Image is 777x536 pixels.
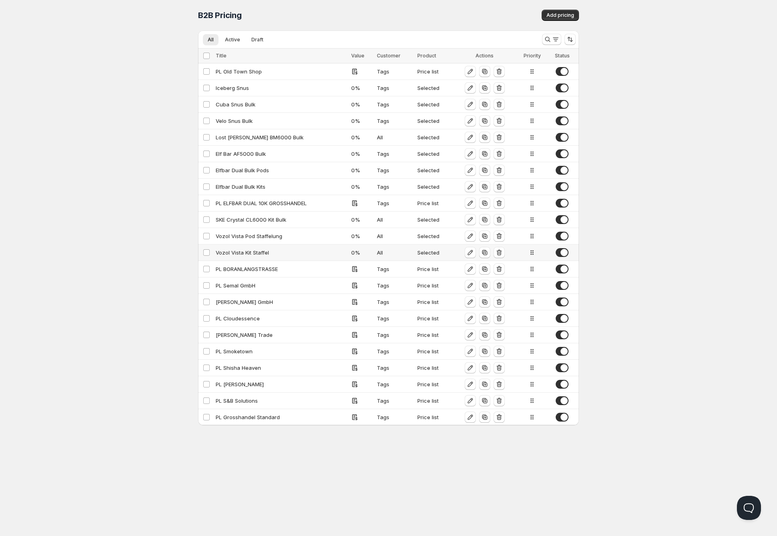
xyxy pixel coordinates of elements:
div: PL Semal GmbH [216,281,346,289]
div: Tags [377,100,413,108]
div: All [377,216,413,224]
div: Price list [417,397,451,405]
div: Price list [417,281,451,289]
div: Lost [PERSON_NAME] BM6000 Bulk [216,133,346,141]
div: Tags [377,265,413,273]
div: Selected [417,100,451,108]
button: Sort the results [565,34,576,45]
div: Selected [417,216,451,224]
div: Price list [417,265,451,273]
button: Search and filter results [542,34,561,45]
div: PL Shisha Heaven [216,364,346,372]
iframe: Help Scout Beacon - Open [737,496,761,520]
div: PL BORANLANGSTRASSE [216,265,346,273]
span: Customer [377,53,401,59]
div: 0 % [351,84,372,92]
div: Tags [377,84,413,92]
div: Price list [417,67,451,75]
span: Actions [476,53,494,59]
div: Selected [417,232,451,240]
div: Tags [377,199,413,207]
div: Cuba Snus Bulk [216,100,346,108]
span: Product [417,53,436,59]
div: Selected [417,183,451,191]
div: Tags [377,166,413,174]
div: Elfbar Dual Bulk Kits [216,183,346,191]
div: Price list [417,364,451,372]
span: Active [225,37,240,43]
div: [PERSON_NAME] GmbH [216,298,346,306]
div: 0 % [351,249,372,257]
div: Selected [417,249,451,257]
div: PL Smoketown [216,347,346,355]
div: Selected [417,166,451,174]
div: PL Grosshandel Standard [216,413,346,421]
div: Tags [377,281,413,289]
div: Price list [417,413,451,421]
div: Tags [377,117,413,125]
div: Selected [417,117,451,125]
div: Iceberg Snus [216,84,346,92]
div: SKE Crystal CL6000 Kit Bulk [216,216,346,224]
span: Priority [524,53,541,59]
div: All [377,133,413,141]
div: 0 % [351,166,372,174]
div: Tags [377,397,413,405]
div: PL Cloudessence [216,314,346,322]
div: Price list [417,314,451,322]
div: 0 % [351,133,372,141]
div: Selected [417,84,451,92]
div: Selected [417,133,451,141]
div: Price list [417,199,451,207]
div: Selected [417,150,451,158]
div: Price list [417,347,451,355]
span: B2B Pricing [198,10,242,20]
div: Tags [377,347,413,355]
div: [PERSON_NAME] Trade [216,331,346,339]
div: All [377,249,413,257]
span: Status [555,53,570,59]
div: 0 % [351,232,372,240]
span: Draft [251,37,263,43]
span: Title [216,53,227,59]
div: 0 % [351,216,372,224]
div: 0 % [351,117,372,125]
div: PL Old Town Shop [216,67,346,75]
span: All [208,37,214,43]
div: Tags [377,314,413,322]
span: Add pricing [546,12,574,18]
div: PL S&B Solutions [216,397,346,405]
div: PL ELFBAR DUAL 10K GROSSHANDEL [216,199,346,207]
div: Elf Bar AF5000 Bulk [216,150,346,158]
div: Vozol Vista Kit Staffel [216,249,346,257]
div: Tags [377,364,413,372]
span: Value [351,53,364,59]
div: Tags [377,380,413,388]
div: All [377,232,413,240]
div: Tags [377,331,413,339]
div: 0 % [351,100,372,108]
div: 0 % [351,150,372,158]
button: Add pricing [542,10,579,21]
div: Tags [377,67,413,75]
div: Velo Snus Bulk [216,117,346,125]
div: Tags [377,413,413,421]
div: Elfbar Dual Bulk Pods [216,166,346,174]
div: Tags [377,150,413,158]
div: Price list [417,331,451,339]
div: Tags [377,298,413,306]
div: Tags [377,183,413,191]
div: PL [PERSON_NAME] [216,380,346,388]
div: Vozol Vista Pod Staffelung [216,232,346,240]
div: 0 % [351,183,372,191]
div: Price list [417,380,451,388]
div: Price list [417,298,451,306]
